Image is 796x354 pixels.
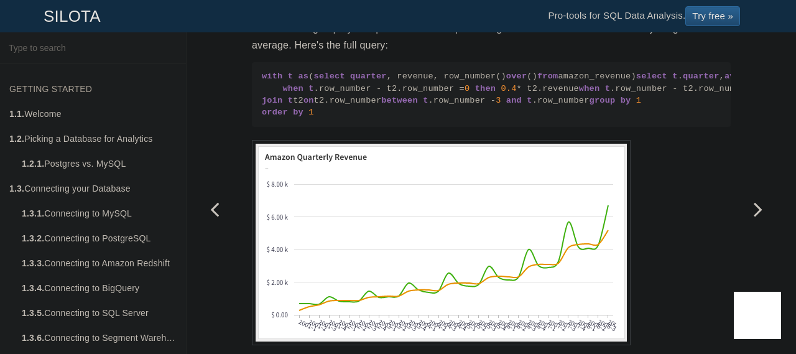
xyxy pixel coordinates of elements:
[288,96,293,105] span: t
[381,96,418,105] span: between
[590,96,616,105] span: group
[314,72,345,81] span: select
[506,72,527,81] span: over
[262,72,282,81] span: with
[501,84,516,93] span: 0.4
[22,283,44,293] b: 1.3.4.
[187,63,243,354] a: Previous page: Calculating Running/Moving Average
[22,333,44,343] b: 1.3.6.
[12,251,186,276] a: 1.3.3.Connecting to Amazon Redshift
[12,201,186,226] a: 1.3.1.Connecting to MySQL
[12,276,186,300] a: 1.3.4.Connecting to BigQuery
[22,159,44,169] b: 1.2.1.
[22,233,44,243] b: 1.3.2.
[303,96,314,105] span: on
[9,109,24,119] b: 1.1.
[475,84,496,93] span: then
[22,208,44,218] b: 1.3.1.
[527,96,532,105] span: t
[298,72,309,81] span: as
[4,36,182,60] input: Type to search
[605,84,610,93] span: t
[734,292,781,339] iframe: Drift Widget Chat Controller
[22,308,44,318] b: 1.3.5.
[262,96,282,105] span: join
[308,108,313,117] span: 1
[9,184,24,193] b: 1.3.
[288,72,293,81] span: t
[535,1,752,32] li: Pro-tools for SQL Data Analysis.
[672,72,677,81] span: t
[252,20,731,54] p: We'll have to group by the quarter and sum up the weighted revenue to calculate the fully weighte...
[636,72,667,81] span: select
[537,72,558,81] span: from
[621,96,631,105] span: by
[506,96,522,105] span: and
[683,72,720,81] span: quarter
[579,84,599,93] span: when
[350,72,387,81] span: quarter
[12,325,186,350] a: 1.3.6.Connecting to Segment Warehouse
[293,108,303,117] span: by
[262,70,721,119] code: ( , revenue, row_number() () amazon_revenue) . , ( .revenue) revenue, ( .row_number - t2.row_numb...
[262,108,288,117] span: order
[724,72,740,81] span: avg
[423,96,428,105] span: t
[34,1,110,32] a: SILOTA
[9,134,24,144] b: 1.2.
[12,226,186,251] a: 1.3.2.Connecting to PostgreSQL
[636,96,641,105] span: 1
[730,63,786,354] a: Next page: Calculating Exponential Moving Average with Recursive CTEs
[282,84,303,93] span: when
[12,300,186,325] a: 1.3.5.Connecting to SQL Server
[12,151,186,176] a: 1.2.1.Postgres vs. MySQL
[465,84,470,93] span: 0
[22,258,44,268] b: 1.3.3.
[496,96,501,105] span: 3
[685,6,740,26] a: Try free »
[308,84,313,93] span: t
